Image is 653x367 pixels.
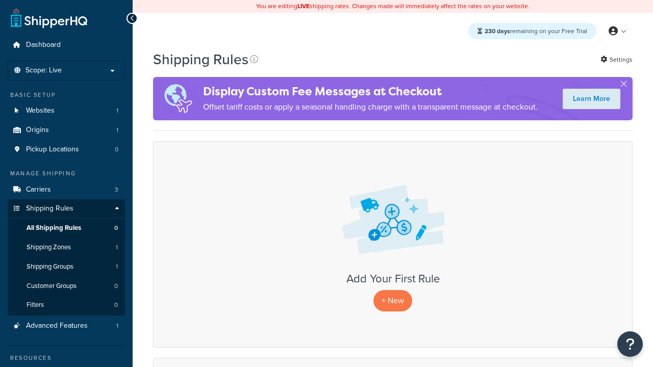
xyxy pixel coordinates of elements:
span: Websites [26,107,55,115]
div: Manage Shipping [8,169,125,178]
span: 1 [116,126,118,135]
span: Scope: Live [26,66,62,75]
span: Filters [27,301,44,309]
li: Origins [8,121,125,140]
span: Shipping Groups [27,263,73,271]
a: Shipping Zones 1 [8,238,125,257]
a: Shipping Groups 1 [8,257,125,276]
li: Carriers [8,180,125,199]
div: Basic Setup [8,91,125,99]
span: 0 [114,282,118,291]
span: 1 [116,107,118,115]
button: Open Resource Center [617,331,643,357]
a: Websites 1 [8,101,125,120]
a: All Shipping Rules 0 [8,219,125,238]
li: Customer Groups [8,277,125,296]
span: Customer Groups [27,282,77,291]
a: Dashboard [8,36,125,55]
span: Origins [26,126,49,135]
li: All Shipping Rules [8,219,125,238]
li: Advanced Features [8,317,125,335]
h4: Display Custom Fee Messages at Checkout [203,83,538,100]
a: Advanced Features 1 [8,317,125,335]
li: Shipping Groups [8,257,125,276]
span: Shipping Zones [27,243,71,252]
a: Learn More [563,89,620,109]
a: ShipperHQ Home [11,8,87,28]
a: Pickup Locations 0 [8,140,125,159]
span: Pickup Locations [26,145,79,154]
li: Filters [8,296,125,314]
p: + New [373,290,412,311]
span: Advanced Features [26,322,88,330]
div: remaining on your Free Trial [468,23,596,39]
span: 1 [116,243,118,252]
a: Customer Groups 0 [8,277,125,296]
img: duties-banner-06bc72dcb5fe05cb3f9472aba00be2ae8eb53ab6f0d8bb03d382ba314ac3c341.png [153,77,203,120]
span: 0 [114,301,118,309]
b: LIVE [297,2,310,11]
span: Shipping Rules [26,204,73,213]
span: Carriers [26,186,51,194]
span: Dashboard [26,41,61,49]
span: 0 [115,145,118,154]
span: 0 [114,224,118,232]
a: Shipping Rules [8,199,125,218]
li: Shipping Zones [8,238,125,257]
a: Carriers 3 [8,180,125,199]
li: Shipping Rules [8,199,125,316]
span: 3 [115,186,118,194]
li: Websites [8,101,125,120]
a: Origins 1 [8,121,125,140]
h1: Shipping Rules [153,49,248,69]
span: All Shipping Rules [27,224,81,232]
strong: 230 days [485,27,510,36]
p: Offset tariff costs or apply a seasonal handling charge with a transparent message at checkout. [203,100,538,114]
div: Resources [8,354,125,362]
span: 1 [116,322,118,330]
h3: Add Your First Rule [164,273,622,285]
a: Settings [600,53,633,67]
li: Pickup Locations [8,140,125,159]
span: 1 [116,263,118,271]
a: Filters 0 [8,296,125,314]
